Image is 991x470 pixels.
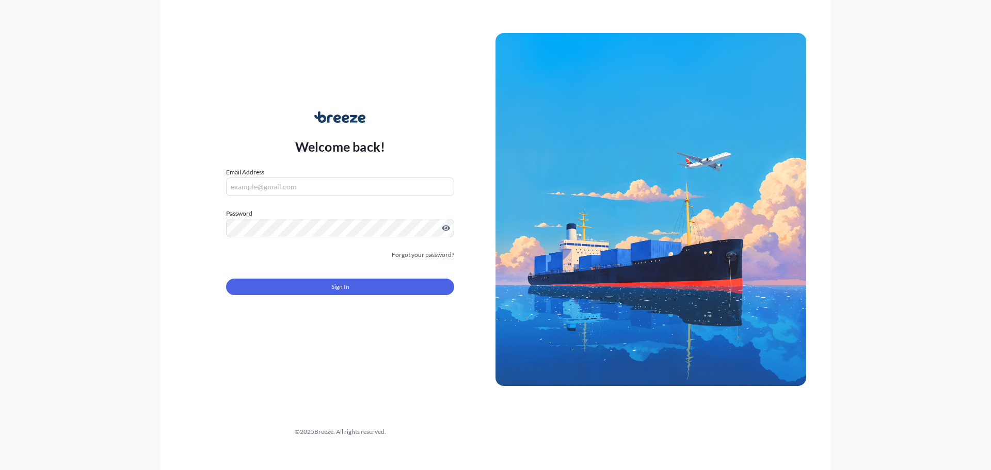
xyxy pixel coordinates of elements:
span: Sign In [331,282,349,292]
button: Show password [442,224,450,232]
label: Password [226,208,454,219]
img: Ship illustration [495,33,806,386]
div: © 2025 Breeze. All rights reserved. [185,427,495,437]
a: Forgot your password? [392,250,454,260]
p: Welcome back! [295,138,386,155]
button: Sign In [226,279,454,295]
input: example@gmail.com [226,177,454,196]
label: Email Address [226,167,264,177]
